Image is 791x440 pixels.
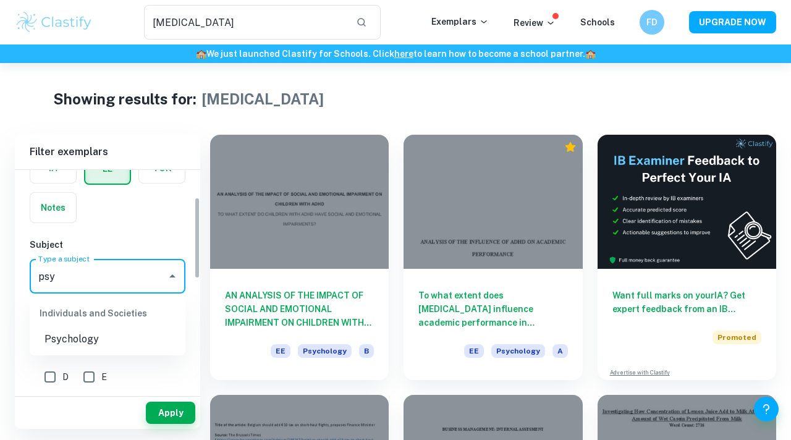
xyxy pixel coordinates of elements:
h6: Filter exemplars [15,135,200,169]
span: E [101,370,107,384]
span: EE [271,344,290,358]
h6: AN ANALYSIS OF THE IMPACT OF SOCIAL AND EMOTIONAL IMPAIRMENT ON CHILDREN WITH [MEDICAL_DATA] [225,289,374,329]
h1: [MEDICAL_DATA] [201,88,324,110]
button: Help and Feedback [754,397,779,421]
a: Schools [580,17,615,27]
li: Psychology [30,328,185,350]
h6: We just launched Clastify for Schools. Click to learn how to become a school partner. [2,47,789,61]
h6: Subject [30,238,185,252]
span: Psychology [298,344,352,358]
button: FD [640,10,664,35]
span: A [552,344,568,358]
a: AN ANALYSIS OF THE IMPACT OF SOCIAL AND EMOTIONAL IMPAIRMENT ON CHILDREN WITH [MEDICAL_DATA]EEPsy... [210,135,389,380]
h6: Want full marks on your IA ? Get expert feedback from an IB examiner! [612,289,761,316]
p: Review [514,16,556,30]
span: B [359,344,374,358]
button: Close [164,268,181,285]
input: Search for any exemplars... [144,5,346,40]
button: Notes [30,193,76,222]
p: Exemplars [431,15,489,28]
button: Apply [146,402,195,424]
div: Individuals and Societies [30,298,185,328]
a: Want full marks on yourIA? Get expert feedback from an IB examiner!PromotedAdvertise with Clastify [598,135,776,380]
h6: FD [645,15,659,29]
h1: Showing results for: [53,88,197,110]
span: D [62,370,69,384]
a: To what extent does [MEDICAL_DATA] influence academic performance in adolescents?EEPsychologyA [404,135,582,380]
h6: To what extent does [MEDICAL_DATA] influence academic performance in adolescents? [418,289,567,329]
span: 🏫 [585,49,596,59]
span: 🏫 [196,49,206,59]
span: Psychology [491,344,545,358]
a: Advertise with Clastify [610,368,670,377]
div: Premium [564,141,577,153]
button: UPGRADE NOW [689,11,776,33]
label: Type a subject [38,253,90,264]
img: Thumbnail [598,135,776,269]
span: EE [464,344,484,358]
a: here [394,49,413,59]
img: Clastify logo [15,10,93,35]
span: Promoted [713,331,761,344]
